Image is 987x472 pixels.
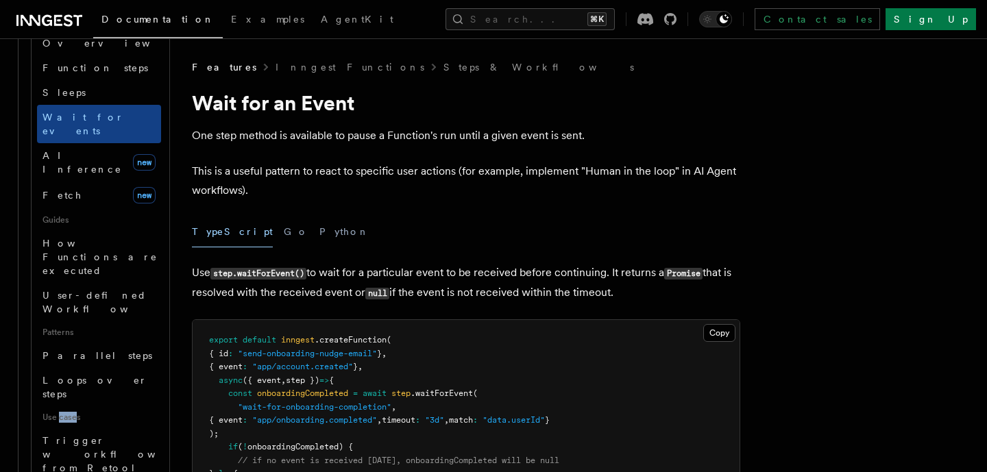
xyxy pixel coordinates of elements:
span: = [353,388,358,398]
span: { id [209,349,228,358]
span: onboardingCompleted [257,388,348,398]
button: Search...⌘K [446,8,615,30]
span: ); [209,429,219,438]
span: ({ event [243,375,281,385]
a: Steps & Workflows [443,60,634,74]
span: "data.userId" [483,415,545,425]
p: One step method is available to pause a Function's run until a given event is sent. [192,126,740,145]
a: AgentKit [313,4,402,37]
span: step [391,388,411,398]
span: Guides [37,209,161,231]
button: Python [319,216,369,247]
span: : [243,415,247,425]
span: , [281,375,286,385]
a: Examples [223,4,313,37]
span: : [415,415,420,425]
span: .waitForEvent [411,388,473,398]
span: Documentation [101,14,215,25]
span: : [228,349,233,358]
span: : [243,362,247,371]
span: Fetch [42,190,82,201]
span: // if no event is received [DATE], onboardingCompleted will be null [238,456,559,465]
span: Patterns [37,321,161,343]
p: Use to wait for a particular event to be received before continuing. It returns a that is resolve... [192,263,740,303]
span: if [228,442,238,451]
span: , [377,415,382,425]
span: timeout [382,415,415,425]
button: Toggle dark mode [699,11,732,27]
kbd: ⌘K [587,12,607,26]
span: } [353,362,358,371]
code: step.waitForEvent() [210,268,306,280]
span: inngest [281,335,315,345]
span: "wait-for-onboarding-completion" [238,402,391,412]
span: AgentKit [321,14,393,25]
a: Sign Up [886,8,976,30]
button: Go [284,216,308,247]
span: } [377,349,382,358]
a: Function steps [37,55,161,80]
span: ( [473,388,478,398]
span: step }) [286,375,319,385]
span: { event [209,415,243,425]
span: Parallel steps [42,350,152,361]
span: AI Inference [42,150,122,175]
a: Overview [37,31,161,55]
button: TypeScript [192,216,273,247]
span: async [219,375,243,385]
h1: Wait for an Event [192,90,740,115]
span: "send-onboarding-nudge-email" [238,349,377,358]
span: Features [192,60,256,74]
span: , [391,402,396,412]
span: : [473,415,478,425]
a: Sleeps [37,80,161,105]
span: match [449,415,473,425]
span: Wait for events [42,112,124,136]
span: "app/account.created" [252,362,353,371]
a: Wait for events [37,105,161,143]
button: Copy [703,324,735,342]
a: User-defined Workflows [37,283,161,321]
span: "3d" [425,415,444,425]
span: => [319,375,329,385]
a: Parallel steps [37,343,161,368]
span: const [228,388,252,398]
span: ! [243,442,247,451]
span: new [133,187,156,203]
code: Promise [664,268,703,280]
span: await [363,388,387,398]
span: default [243,335,276,345]
code: null [365,288,389,299]
span: , [382,349,387,358]
span: new [133,154,156,171]
span: , [444,415,449,425]
a: Loops over steps [37,368,161,406]
a: AI Inferencenew [37,143,161,182]
span: Sleeps [42,87,86,98]
span: { [329,375,334,385]
span: { event [209,362,243,371]
a: Contact sales [755,8,880,30]
span: onboardingCompleted) { [247,442,353,451]
span: Function steps [42,62,148,73]
a: Fetchnew [37,182,161,209]
p: This is a useful pattern to react to specific user actions (for example, implement "Human in the ... [192,162,740,200]
a: How Functions are executed [37,231,161,283]
span: ( [387,335,391,345]
span: ( [238,442,243,451]
span: Use cases [37,406,161,428]
span: , [358,362,363,371]
span: } [545,415,550,425]
span: .createFunction [315,335,387,345]
a: Documentation [93,4,223,38]
span: "app/onboarding.completed" [252,415,377,425]
span: Overview [42,38,184,49]
span: How Functions are executed [42,238,158,276]
a: Inngest Functions [276,60,424,74]
span: export [209,335,238,345]
span: Examples [231,14,304,25]
span: User-defined Workflows [42,290,166,314]
span: Loops over steps [42,375,147,399]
